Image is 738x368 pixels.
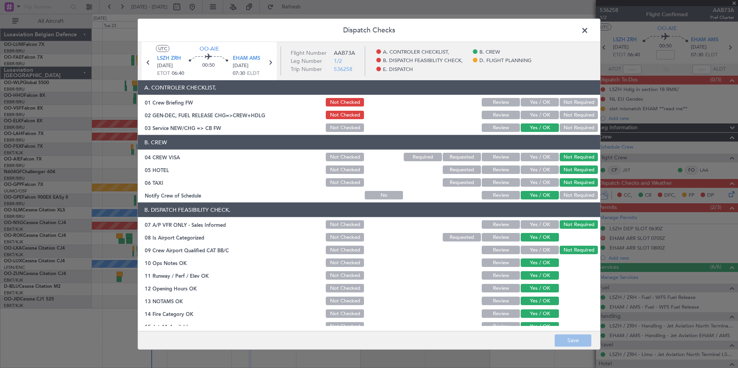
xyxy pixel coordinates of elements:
button: Not Required [560,246,598,254]
button: Not Required [560,220,598,229]
header: Dispatch Checks [138,19,600,42]
button: Not Required [560,191,598,199]
button: Not Required [560,153,598,161]
button: Not Required [560,111,598,119]
button: Not Required [560,123,598,132]
button: Not Required [560,98,598,106]
button: Not Required [560,178,598,187]
button: Not Required [560,165,598,174]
